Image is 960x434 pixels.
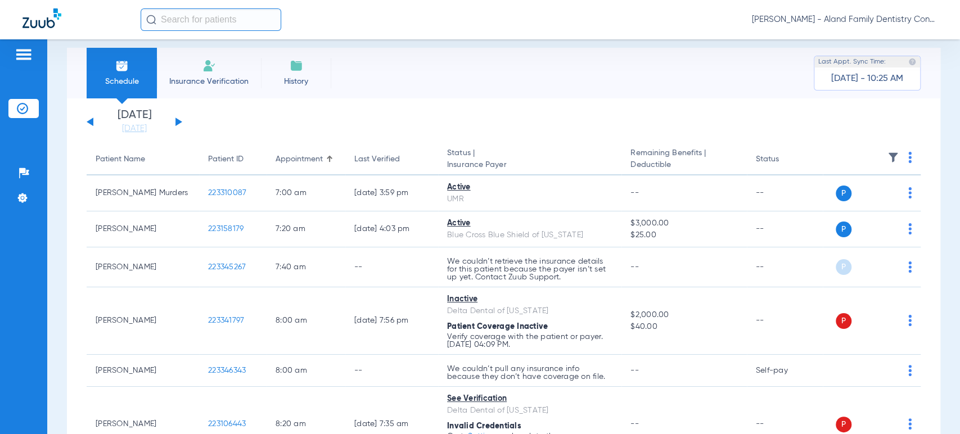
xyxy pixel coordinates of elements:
[447,323,548,331] span: Patient Coverage Inactive
[354,153,400,165] div: Last Verified
[146,15,156,25] img: Search Icon
[447,193,612,205] div: UMR
[908,187,912,198] img: group-dot-blue.svg
[447,159,612,171] span: Insurance Payer
[141,8,281,31] input: Search for patients
[630,159,737,171] span: Deductible
[269,76,323,87] span: History
[747,175,823,211] td: --
[96,153,190,165] div: Patient Name
[836,259,851,275] span: P
[101,123,168,134] a: [DATE]
[208,225,244,233] span: 223158179
[630,229,737,241] span: $25.00
[908,223,912,234] img: group-dot-blue.svg
[831,73,903,84] span: [DATE] - 10:25 AM
[276,153,336,165] div: Appointment
[747,247,823,287] td: --
[447,333,612,349] p: Verify coverage with the patient or payer. [DATE] 04:09 PM.
[630,420,639,428] span: --
[267,287,345,355] td: 8:00 AM
[267,211,345,247] td: 7:20 AM
[95,76,148,87] span: Schedule
[447,405,612,417] div: Delta Dental of [US_STATE]
[208,317,244,324] span: 223341797
[747,287,823,355] td: --
[904,380,960,434] iframe: Chat Widget
[836,186,851,201] span: P
[208,367,246,374] span: 223346343
[87,355,199,387] td: [PERSON_NAME]
[447,393,612,405] div: See Verification
[290,59,303,73] img: History
[208,263,246,271] span: 223345267
[202,59,216,73] img: Manual Insurance Verification
[908,315,912,326] img: group-dot-blue.svg
[354,153,429,165] div: Last Verified
[630,309,737,321] span: $2,000.00
[908,365,912,376] img: group-dot-blue.svg
[447,422,521,430] span: Invalid Credentials
[87,175,199,211] td: [PERSON_NAME] Murders
[87,287,199,355] td: [PERSON_NAME]
[438,144,621,175] th: Status |
[447,182,612,193] div: Active
[621,144,746,175] th: Remaining Benefits |
[447,293,612,305] div: Inactive
[345,247,438,287] td: --
[908,58,916,66] img: last sync help info
[345,211,438,247] td: [DATE] 4:03 PM
[96,153,145,165] div: Patient Name
[747,355,823,387] td: Self-pay
[267,355,345,387] td: 8:00 AM
[115,59,129,73] img: Schedule
[630,321,737,333] span: $40.00
[836,417,851,432] span: P
[345,355,438,387] td: --
[267,247,345,287] td: 7:40 AM
[447,218,612,229] div: Active
[630,189,639,197] span: --
[836,221,851,237] span: P
[447,229,612,241] div: Blue Cross Blue Shield of [US_STATE]
[15,48,33,61] img: hamburger-icon
[630,367,639,374] span: --
[87,211,199,247] td: [PERSON_NAME]
[887,152,899,163] img: filter.svg
[752,14,938,25] span: [PERSON_NAME] - Aland Family Dentistry Continental
[747,144,823,175] th: Status
[276,153,323,165] div: Appointment
[836,313,851,329] span: P
[447,365,612,381] p: We couldn’t pull any insurance info because they don’t have coverage on file.
[267,175,345,211] td: 7:00 AM
[101,110,168,134] li: [DATE]
[447,257,612,281] p: We couldn’t retrieve the insurance details for this patient because the payer isn’t set up yet. C...
[208,189,246,197] span: 223310087
[87,247,199,287] td: [PERSON_NAME]
[908,261,912,273] img: group-dot-blue.svg
[208,153,258,165] div: Patient ID
[165,76,253,87] span: Insurance Verification
[747,211,823,247] td: --
[208,420,246,428] span: 223106443
[345,287,438,355] td: [DATE] 7:56 PM
[447,305,612,317] div: Delta Dental of [US_STATE]
[908,152,912,163] img: group-dot-blue.svg
[22,8,61,28] img: Zuub Logo
[630,218,737,229] span: $3,000.00
[630,263,639,271] span: --
[818,56,886,67] span: Last Appt. Sync Time:
[208,153,244,165] div: Patient ID
[345,175,438,211] td: [DATE] 3:59 PM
